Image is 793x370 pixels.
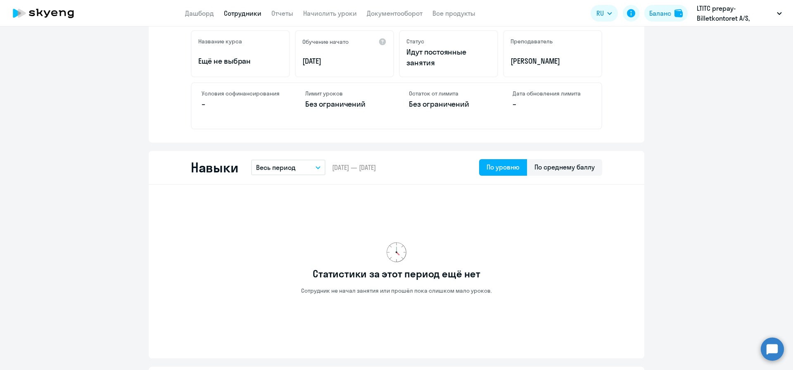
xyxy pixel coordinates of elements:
h5: Статус [406,38,424,45]
a: Документооборот [367,9,423,17]
div: По уровню [487,162,520,172]
button: Балансbalance [644,5,688,21]
button: RU [591,5,618,21]
p: [DATE] [302,56,387,67]
a: Отчеты [271,9,293,17]
p: LTITC prepay-Billetkontoret A/S, Billetkontoret A/S [697,3,774,23]
a: Начислить уроки [303,9,357,17]
p: Сотрудник не начал занятия или прошёл пока слишком мало уроков. [301,287,492,294]
p: – [513,99,591,110]
p: [PERSON_NAME] [510,56,595,67]
p: Без ограничений [305,99,384,110]
div: Баланс [649,8,671,18]
h4: Дата обновления лимита [513,90,591,97]
h4: Остаток от лимита [409,90,488,97]
h4: Лимит уроков [305,90,384,97]
h5: Название курса [198,38,242,45]
button: LTITC prepay-Billetkontoret A/S, Billetkontoret A/S [693,3,786,23]
a: Все продукты [432,9,475,17]
button: Весь период [251,160,325,175]
img: no-data [387,242,406,262]
p: Идут постоянные занятия [406,47,491,68]
a: Сотрудники [224,9,261,17]
h5: Преподаватель [510,38,553,45]
div: По среднему баллу [534,162,595,172]
h3: Статистики за этот период ещё нет [313,267,480,280]
p: – [202,99,280,110]
p: Весь период [256,162,296,172]
p: Без ограничений [409,99,488,110]
span: [DATE] — [DATE] [332,163,376,172]
span: RU [596,8,604,18]
img: balance [674,9,683,17]
h5: Обучение начато [302,38,349,45]
h2: Навыки [191,159,238,176]
p: Ещё не выбран [198,56,283,67]
a: Дашборд [185,9,214,17]
h4: Условия софинансирования [202,90,280,97]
